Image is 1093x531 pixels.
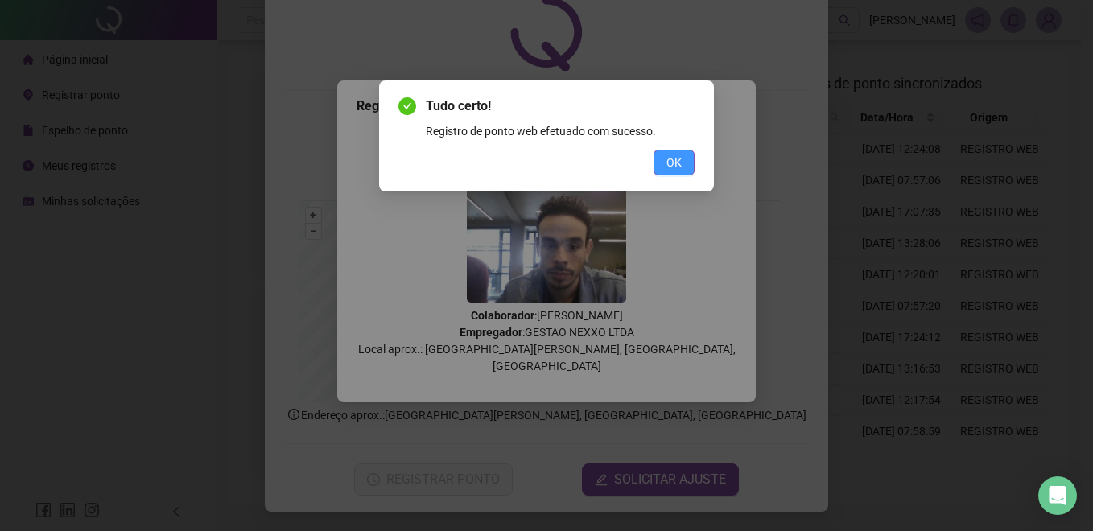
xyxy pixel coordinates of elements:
[666,154,682,171] span: OK
[654,150,695,175] button: OK
[398,97,416,115] span: check-circle
[1038,476,1077,515] div: Open Intercom Messenger
[426,122,695,140] div: Registro de ponto web efetuado com sucesso.
[426,97,695,116] span: Tudo certo!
